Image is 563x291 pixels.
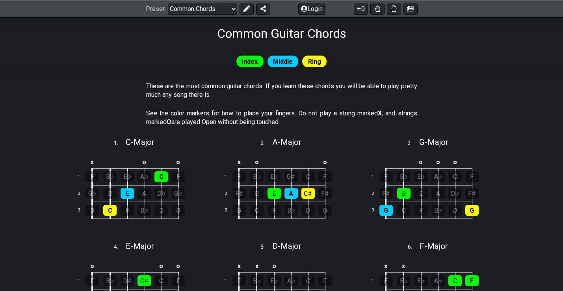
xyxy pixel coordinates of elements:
div: E [414,188,428,199]
td: 1 [220,169,239,185]
td: o [316,156,333,169]
td: 1 [220,272,239,289]
div: F [171,171,185,182]
div: E♭ [414,171,428,182]
div: B [103,188,117,199]
div: B♭ [103,275,117,286]
p: See the color markers for how to place your fingers. Do not play a string marked , and strings ma... [146,109,417,127]
h1: Common Guitar Chords [217,26,346,41]
div: E [268,188,281,199]
div: B♭ [137,205,151,216]
div: C [154,171,168,182]
div: C [103,205,117,216]
div: A♭ [137,171,151,182]
td: 3 [367,202,386,219]
div: B [397,188,411,199]
span: Middle [273,56,293,67]
span: Preset [146,5,165,13]
strong: O [167,118,171,126]
div: A♭ [431,171,445,182]
div: F [171,275,185,286]
td: o [170,156,187,169]
td: o [412,156,430,169]
span: A - Major [272,137,301,147]
span: C - Major [126,137,154,147]
td: 2 [220,185,239,202]
button: Create image [403,3,418,14]
div: C [154,275,168,286]
td: 1 [73,272,92,289]
div: C [301,275,315,286]
div: D [301,205,315,216]
div: E♭ [414,275,428,286]
td: x [395,259,412,272]
div: B♭ [250,171,264,182]
div: D♯ [121,275,134,286]
td: o [429,156,446,169]
div: F [465,171,479,182]
span: 4 . [114,243,126,252]
div: B♭ [431,205,445,216]
div: F [121,205,134,216]
button: Print [387,3,401,14]
div: D♭ [448,188,462,199]
div: G♭ [85,188,99,199]
div: F♯ [379,188,393,199]
td: 1 [367,169,386,185]
div: B♭ [250,275,264,286]
td: o [153,259,170,272]
button: Edit Preset [240,3,254,14]
span: D - Major [272,241,301,251]
div: A♭ [284,275,298,286]
div: G [85,205,99,216]
div: F [318,275,332,286]
span: 1 . [114,139,126,148]
td: 1 [367,272,386,289]
div: F♯ [318,188,332,199]
td: x [377,259,395,272]
div: F [465,275,479,286]
td: 3 [220,202,239,219]
div: B♭ [397,171,411,182]
td: o [170,259,187,272]
td: o [248,156,266,169]
td: 3 [73,202,92,219]
div: D♭ [154,188,168,199]
div: F [232,171,246,182]
strong: X [378,109,382,117]
div: G [171,205,185,216]
div: B♭ [397,275,411,286]
td: o [136,156,153,169]
span: 2 . [260,139,272,148]
span: E - Major [126,241,154,251]
span: 3 . [407,139,419,148]
button: 0 [354,3,368,14]
div: A [284,188,298,199]
div: C [448,275,462,286]
div: F [85,275,99,286]
div: G [232,205,246,216]
td: x [230,156,248,169]
td: o [446,156,463,169]
button: Login [298,3,325,14]
div: F [268,205,281,216]
p: These are the most common guitar chords. If you learn these chords you will be able to play prett... [146,82,417,100]
div: F [379,171,393,182]
td: 1 [73,169,92,185]
div: G♯ [284,171,298,182]
div: F [318,171,332,182]
div: F [379,275,393,286]
div: E♭ [121,171,134,182]
button: Share Preset [256,3,270,14]
div: B♭ [284,205,298,216]
span: F - Major [420,241,448,251]
td: x [230,259,248,272]
div: E♭ [268,171,281,182]
td: o [266,259,283,272]
td: o [83,259,101,272]
span: 6 . [408,243,420,252]
div: C [301,171,315,182]
div: G♭ [171,188,185,199]
div: E [121,188,134,199]
div: G [465,205,479,216]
